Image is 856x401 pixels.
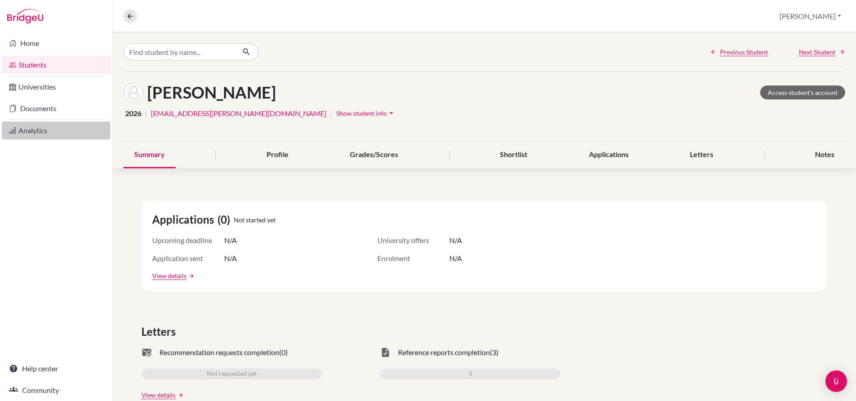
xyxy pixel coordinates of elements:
[490,347,498,358] span: (3)
[2,34,110,52] a: Home
[339,142,409,168] div: Grades/Scores
[2,381,110,399] a: Community
[398,347,490,358] span: Reference reports completion
[468,369,472,379] span: 3
[387,108,396,117] i: arrow_drop_down
[2,78,110,96] a: Universities
[449,235,462,246] span: N/A
[377,235,449,246] span: University offers
[2,99,110,117] a: Documents
[336,109,387,117] span: Show student info
[123,82,144,103] img: Madeleine Espinosa's avatar
[224,235,237,246] span: N/A
[186,273,195,279] a: arrow_forward
[336,106,396,120] button: Show student infoarrow_drop_down
[330,108,332,119] span: |
[710,47,768,57] a: Previous Student
[152,235,224,246] span: Upcoming deadline
[141,324,179,340] span: Letters
[489,142,538,168] div: Shortlist
[217,212,234,228] span: (0)
[207,369,257,379] span: Not requested yet
[159,347,279,358] span: Recommendation requests completion
[256,142,299,168] div: Profile
[141,390,176,400] a: View details
[377,253,449,264] span: Enrolment
[578,142,639,168] div: Applications
[224,253,237,264] span: N/A
[2,360,110,378] a: Help center
[279,347,288,358] span: (0)
[775,8,845,25] button: [PERSON_NAME]
[147,83,276,102] h1: [PERSON_NAME]
[123,43,235,60] input: Find student by name...
[176,392,184,398] a: arrow_forward
[825,370,847,392] div: Open Intercom Messenger
[449,253,462,264] span: N/A
[799,47,835,57] span: Next Student
[380,347,391,358] span: task
[720,47,768,57] span: Previous Student
[145,108,147,119] span: |
[760,86,845,99] a: Access student's account
[679,142,724,168] div: Letters
[804,142,845,168] div: Notes
[234,215,276,225] span: Not started yet
[799,47,845,57] a: Next Student
[151,108,326,119] a: [EMAIL_ADDRESS][PERSON_NAME][DOMAIN_NAME]
[2,122,110,140] a: Analytics
[141,347,152,358] span: mark_email_read
[7,9,43,23] img: Bridge-U
[152,212,217,228] span: Applications
[123,142,176,168] div: Summary
[2,56,110,74] a: Students
[125,108,141,119] span: 2026
[152,253,224,264] span: Application sent
[152,271,186,280] a: View details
